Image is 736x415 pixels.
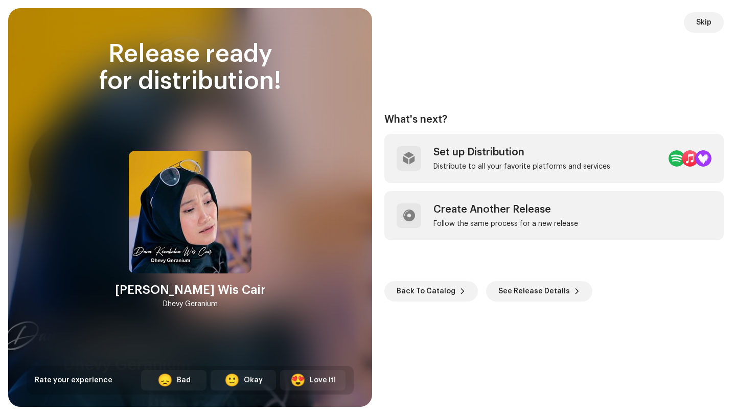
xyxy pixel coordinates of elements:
button: Skip [684,12,724,33]
div: 😞 [157,374,173,386]
div: [PERSON_NAME] Wis Cair [115,282,266,298]
div: Create Another Release [433,203,578,216]
div: 🙂 [224,374,240,386]
div: Bad [177,375,191,386]
button: Back To Catalog [384,281,478,302]
div: Dhevy Geranium [163,298,218,310]
div: Okay [244,375,263,386]
img: 4b7efef6-6e9d-4b72-8837-c0de06e9c0f0 [129,151,251,273]
re-a-post-create-item: Set up Distribution [384,134,724,183]
button: See Release Details [486,281,592,302]
span: Skip [696,12,711,33]
div: Set up Distribution [433,146,610,158]
re-a-post-create-item: Create Another Release [384,191,724,240]
div: Follow the same process for a new release [433,220,578,228]
span: See Release Details [498,281,570,302]
div: Distribute to all your favorite platforms and services [433,163,610,171]
div: What's next? [384,113,724,126]
div: Love it! [310,375,336,386]
span: Rate your experience [35,377,112,384]
div: 😍 [290,374,306,386]
span: Back To Catalog [397,281,455,302]
div: Release ready for distribution! [27,41,354,95]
